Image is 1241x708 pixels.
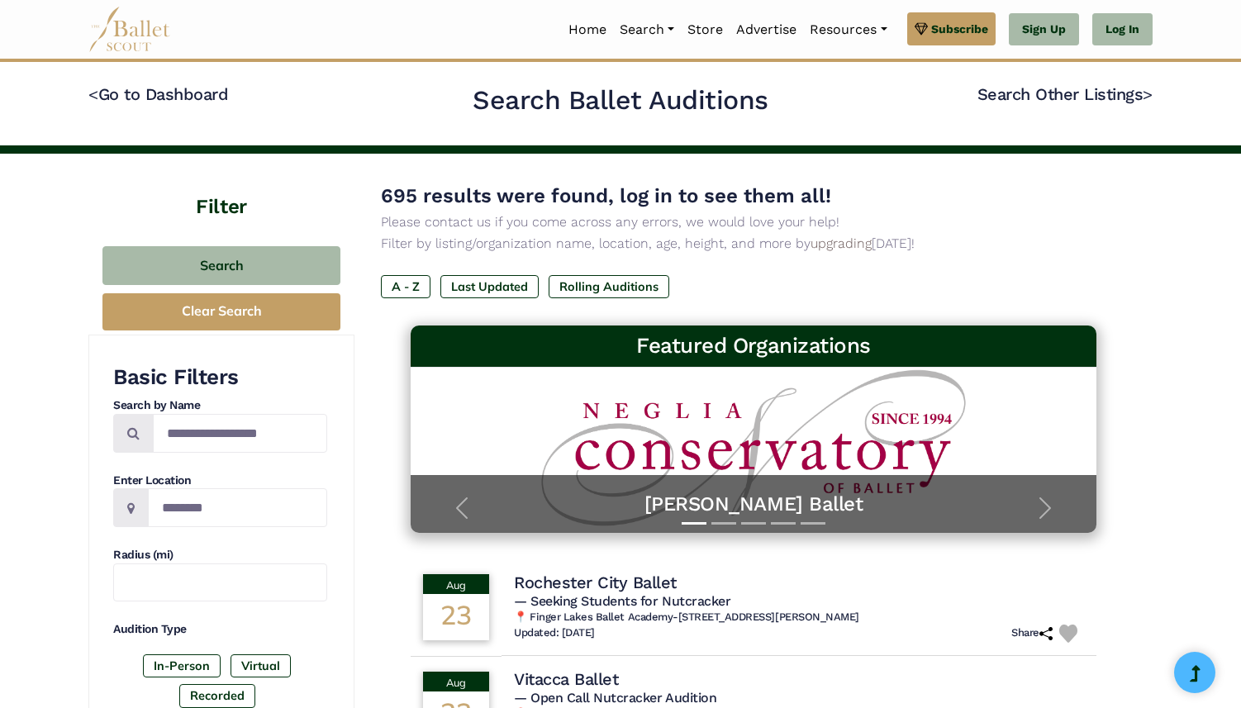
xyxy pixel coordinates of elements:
a: Search [613,12,681,47]
h3: Featured Organizations [424,332,1083,360]
img: gem.svg [915,20,928,38]
h2: Search Ballet Auditions [473,83,768,118]
h6: Share [1011,626,1053,640]
p: Please contact us if you come across any errors, we would love your help! [381,211,1126,233]
a: Store [681,12,730,47]
label: Recorded [179,684,255,707]
button: Clear Search [102,293,340,330]
button: Slide 3 [741,514,766,533]
span: — Open Call Nutcracker Audition [514,690,716,706]
input: Location [148,488,327,527]
a: Sign Up [1009,13,1079,46]
a: Log In [1092,13,1153,46]
button: Slide 2 [711,514,736,533]
div: Aug [423,672,489,691]
h4: Audition Type [113,621,327,638]
span: 695 results were found, log in to see them all! [381,184,831,207]
h4: Filter [88,154,354,221]
div: Aug [423,574,489,594]
button: Slide 4 [771,514,796,533]
h6: Updated: [DATE] [514,626,595,640]
a: Resources [803,12,893,47]
button: Slide 1 [682,514,706,533]
a: [PERSON_NAME] Ballet [427,492,1080,517]
button: Slide 5 [801,514,825,533]
h6: 📍 Finger Lakes Ballet Academy-[STREET_ADDRESS][PERSON_NAME] [514,611,1084,625]
div: 23 [423,594,489,640]
label: In-Person [143,654,221,677]
code: < [88,83,98,104]
input: Search by names... [153,414,327,453]
a: Home [562,12,613,47]
h4: Vitacca Ballet [514,668,618,690]
h4: Rochester City Ballet [514,572,677,593]
h4: Enter Location [113,473,327,489]
a: upgrading [811,235,872,251]
span: — Seeking Students for Nutcracker [514,593,730,609]
code: > [1143,83,1153,104]
h3: Basic Filters [113,364,327,392]
a: Search Other Listings> [977,84,1153,104]
h4: Radius (mi) [113,547,327,563]
a: <Go to Dashboard [88,84,228,104]
h4: Search by Name [113,397,327,414]
label: Rolling Auditions [549,275,669,298]
button: Search [102,246,340,285]
a: Advertise [730,12,803,47]
span: Subscribe [931,20,988,38]
a: Subscribe [907,12,996,45]
label: A - Z [381,275,430,298]
label: Last Updated [440,275,539,298]
label: Virtual [231,654,291,677]
p: Filter by listing/organization name, location, age, height, and more by [DATE]! [381,233,1126,254]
